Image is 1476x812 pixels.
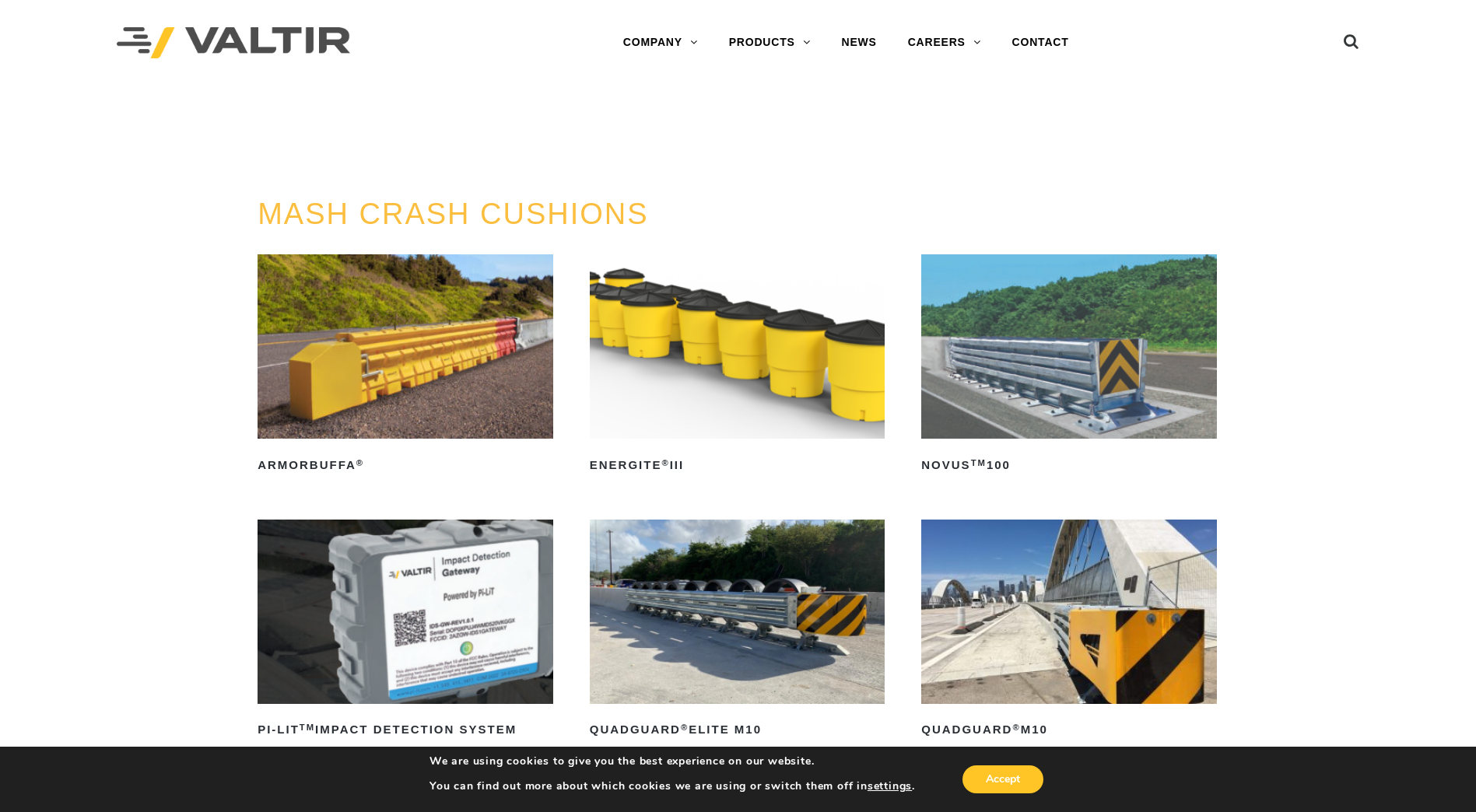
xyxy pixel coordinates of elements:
h2: QuadGuard M10 [921,718,1217,743]
h2: ArmorBuffa [258,453,553,478]
img: Valtir [117,27,350,59]
h2: ENERGITE III [590,453,885,478]
a: CONTACT [997,27,1085,58]
a: COMPANY [608,27,713,58]
h2: NOVUS 100 [921,453,1217,478]
a: PRODUCTS [713,27,826,58]
a: NOVUSTM100 [921,254,1217,478]
a: MASH CRASH CUSHIONS [258,198,649,230]
a: QuadGuard®M10 [921,520,1217,743]
sup: TM [300,723,315,732]
sup: ® [661,458,669,467]
a: PI-LITTMImpact Detection System [258,520,553,743]
button: Accept [962,765,1043,793]
a: ArmorBuffa® [258,254,553,478]
a: ENERGITE®III [590,254,885,478]
h2: QuadGuard Elite M10 [590,718,885,743]
p: You can find out more about which cookies we are using or switch them off in . [429,779,915,793]
sup: ® [1012,723,1020,732]
a: NEWS [826,27,892,58]
h2: PI-LIT Impact Detection System [258,718,553,743]
a: QuadGuard®Elite M10 [590,520,885,743]
p: We are using cookies to give you the best experience on our website. [429,754,915,768]
sup: ® [681,723,689,732]
a: CAREERS [892,27,997,58]
sup: ® [356,458,364,467]
sup: TM [971,458,987,467]
button: settings [868,779,912,793]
